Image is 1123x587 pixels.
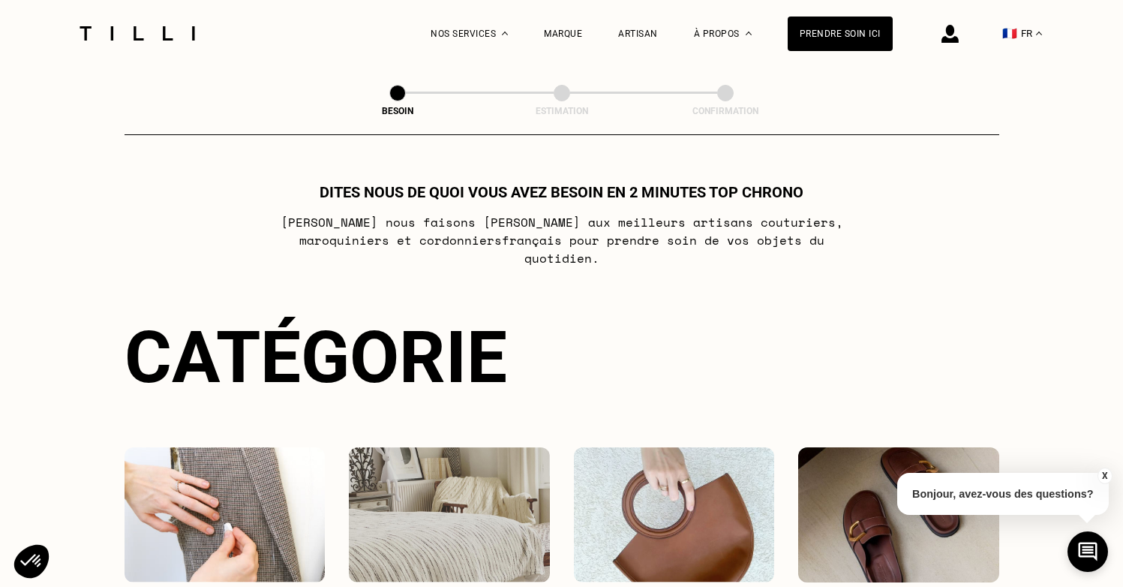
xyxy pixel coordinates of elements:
div: Besoin [323,106,473,116]
h1: Dites nous de quoi vous avez besoin en 2 minutes top chrono [320,183,803,201]
div: Estimation [487,106,637,116]
img: Menu déroulant [502,32,508,35]
div: Catégorie [125,315,999,399]
span: 🇫🇷 [1002,26,1017,41]
img: Chaussures [798,447,999,582]
p: [PERSON_NAME] nous faisons [PERSON_NAME] aux meilleurs artisans couturiers , maroquiniers et cord... [264,213,859,267]
a: Marque [544,29,582,39]
img: menu déroulant [1036,32,1042,35]
button: X [1097,468,1112,484]
a: Artisan [618,29,658,39]
img: Intérieur [349,447,550,582]
img: Vêtements [125,447,326,582]
a: Prendre soin ici [788,17,893,51]
p: Bonjour, avez-vous des questions? [897,473,1109,515]
img: Menu déroulant à propos [746,32,752,35]
img: Logo du service de couturière Tilli [74,26,200,41]
img: Accessoires [574,447,775,582]
img: icône connexion [941,25,959,43]
div: Confirmation [650,106,800,116]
